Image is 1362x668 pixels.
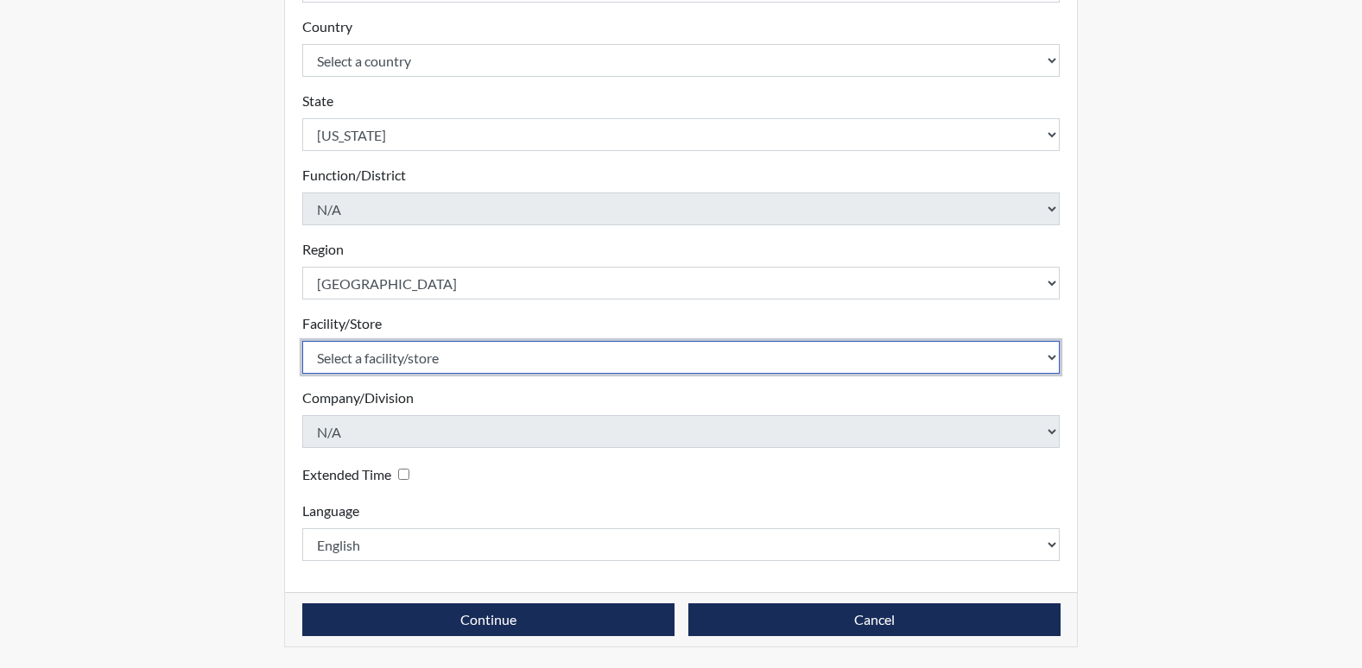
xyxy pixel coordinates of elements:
label: State [302,91,333,111]
label: Function/District [302,165,406,186]
div: Checking this box will provide the interviewee with an accomodation of extra time to answer each ... [302,462,416,487]
label: Facility/Store [302,313,382,334]
label: Region [302,239,344,260]
label: Company/Division [302,388,414,408]
label: Extended Time [302,464,391,485]
label: Language [302,501,359,521]
label: Country [302,16,352,37]
button: Continue [302,603,675,636]
button: Cancel [688,603,1061,636]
